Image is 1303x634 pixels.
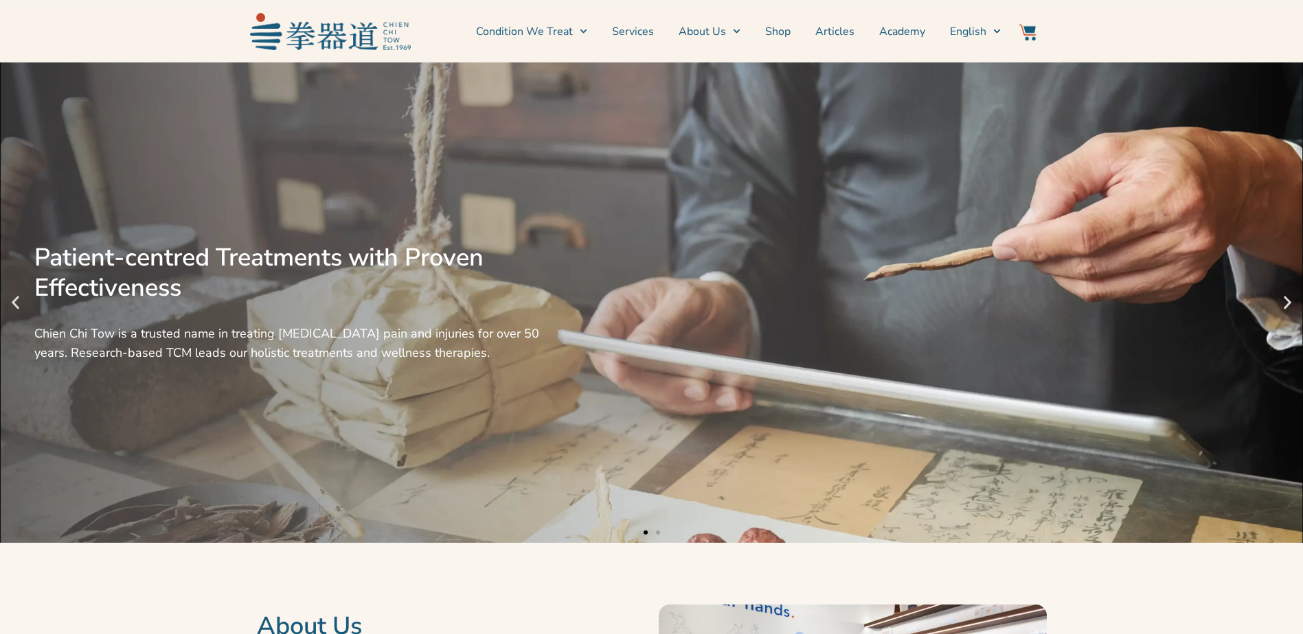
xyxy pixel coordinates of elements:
div: Chien Chi Tow is a trusted name in treating [MEDICAL_DATA] pain and injuries for over 50 years. R... [34,324,541,362]
a: About Us [679,14,740,49]
a: Articles [815,14,854,49]
a: Services [612,14,654,49]
div: Patient-centred Treatments with Proven Effectiveness [34,243,541,303]
div: Previous slide [7,294,24,312]
a: Academy [879,14,925,49]
a: Switch to English [950,14,1001,49]
div: Next slide [1279,294,1296,312]
span: English [950,23,986,40]
a: Condition We Treat [476,14,587,49]
span: Go to slide 1 [644,530,648,535]
span: Go to slide 2 [656,530,660,535]
a: Shop [765,14,791,49]
nav: Menu [418,14,1001,49]
img: Website Icon-03 [1019,24,1036,40]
